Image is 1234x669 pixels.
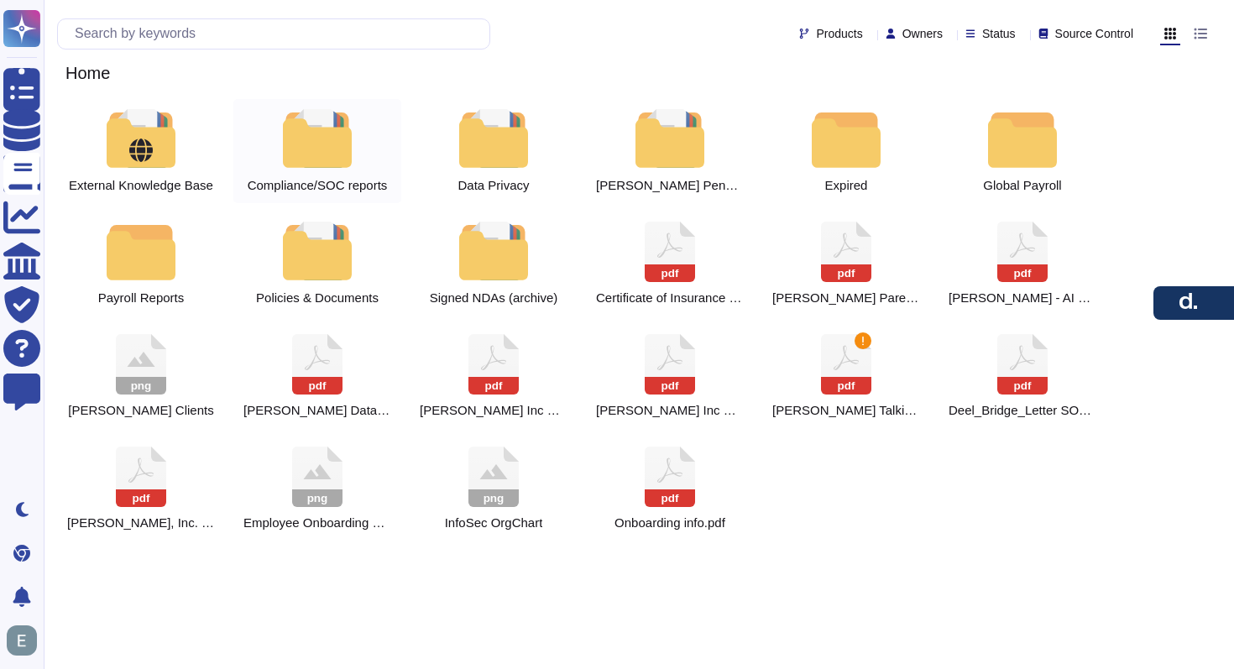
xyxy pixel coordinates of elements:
[596,403,744,418] span: Deel Inc Credit Check 2025.pdf
[983,178,1061,193] span: Global Payroll
[7,625,37,656] img: user
[69,178,213,193] span: External Knowledge Base
[772,290,920,306] span: Deel - Organization Chart .pptx.pdf
[949,403,1096,418] span: Deel_Bridge_Letter SOC 1 - 30_June_2025.pdf
[614,515,725,530] span: Onboarding info.pdf
[458,178,529,193] span: Data Privacy
[256,290,379,306] span: Policies & Documents
[67,515,215,530] span: Deel, Inc. 663168380 ACH & Wire Transaction Routing Instructions.pdf
[248,178,388,193] span: Compliance/SOC reports
[596,290,744,306] span: COI Deel Inc 2025.pdf
[243,403,391,418] span: Deel Data Sub-Processors_LIVE.pdf
[57,60,118,86] span: Home
[98,290,185,306] span: Payroll Reports
[825,178,868,193] span: Expired
[816,28,862,39] span: Products
[596,178,744,193] span: Deel Penetration Testing Attestation Letter
[445,515,543,530] span: InfoSec Team Org Chart.png
[420,403,567,418] span: Deel Inc Certificate of Incumbency May 2024 (3).pdf
[982,28,1016,39] span: Status
[243,515,391,530] span: Employee Onboarding action:owner.png
[430,290,558,306] span: Signed NDAs (archive)
[1055,28,1133,39] span: Source Control
[772,403,920,418] span: Deel PR Talking Points.pdf
[68,403,213,418] span: Deel Clients.png
[3,622,49,659] button: user
[902,28,943,39] span: Owners
[949,290,1096,306] span: DEEL AI - AI Governance and Compliance Documentation (4).pdf
[66,19,489,49] input: Search by keywords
